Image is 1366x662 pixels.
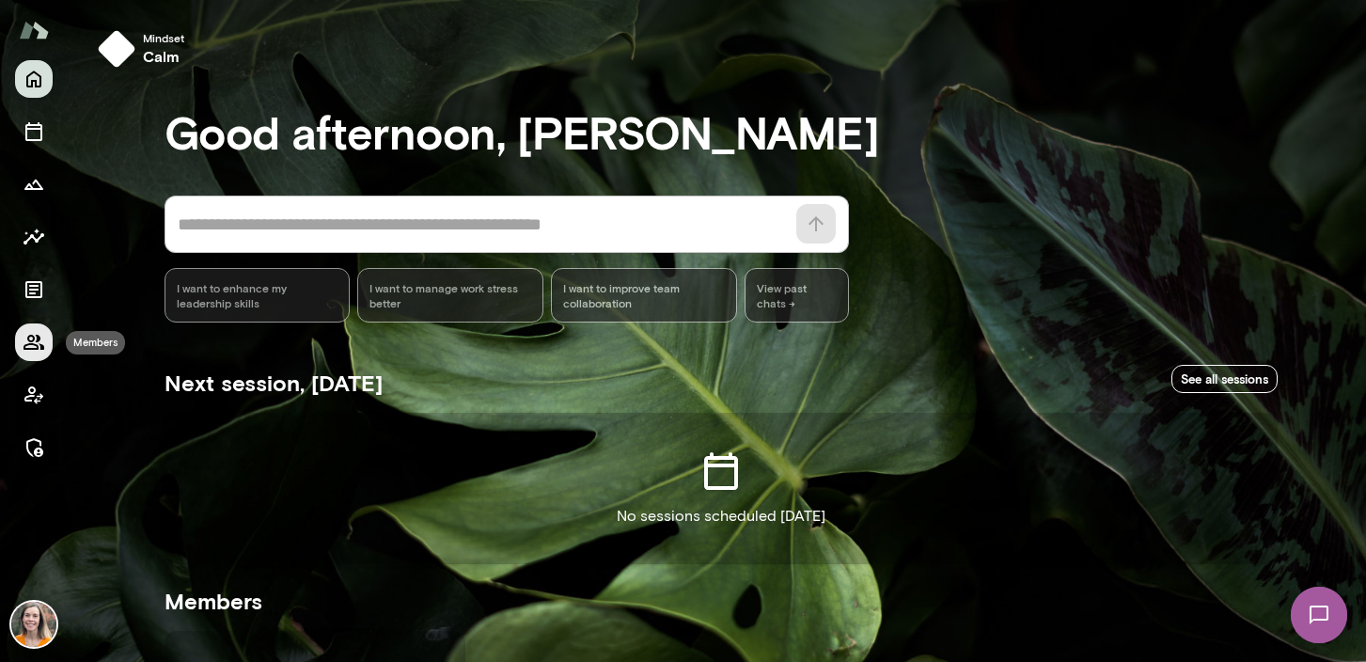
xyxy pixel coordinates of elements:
[617,505,825,528] p: No sessions scheduled [DATE]
[165,586,1278,616] h5: Members
[66,331,125,355] div: Members
[11,602,56,647] img: Carrie Kelly
[15,218,53,256] button: Insights
[98,30,135,68] img: mindset
[15,376,53,414] button: Client app
[15,113,53,150] button: Sessions
[165,268,351,323] div: I want to enhance my leadership skills
[15,165,53,203] button: Growth Plan
[745,268,849,323] span: View past chats ->
[563,280,725,310] span: I want to improve team collaboration
[1171,365,1278,394] a: See all sessions
[90,23,199,75] button: Mindsetcalm
[15,60,53,98] button: Home
[143,45,184,68] h6: calm
[177,280,338,310] span: I want to enhance my leadership skills
[19,12,49,48] img: Mento
[15,271,53,308] button: Documents
[165,105,1278,158] h3: Good afternoon, [PERSON_NAME]
[15,429,53,466] button: Manage
[369,280,531,310] span: I want to manage work stress better
[551,268,737,323] div: I want to improve team collaboration
[357,268,543,323] div: I want to manage work stress better
[15,323,53,361] button: Members
[143,30,184,45] span: Mindset
[165,368,383,398] h5: Next session, [DATE]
